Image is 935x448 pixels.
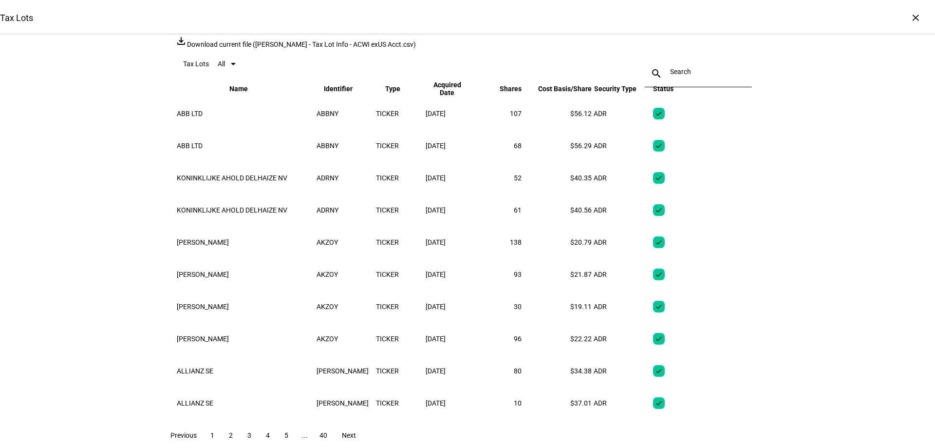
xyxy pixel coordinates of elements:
[376,174,424,182] div: TICKER
[594,142,651,150] div: ADR
[524,399,592,407] div: $37.01
[594,206,651,214] div: ADR
[908,10,923,25] div: ×
[670,68,727,76] input: Search
[655,399,663,407] mat-icon: check
[510,238,522,246] span: 138
[514,303,522,311] span: 30
[218,60,225,68] span: All
[177,367,315,375] div: ALLIANZ SE
[426,303,446,311] span: [DATE]
[655,174,663,182] mat-icon: check
[177,271,315,278] div: [PERSON_NAME]
[514,399,522,407] span: 10
[655,110,663,117] mat-icon: check
[594,399,651,407] div: ADR
[175,35,187,47] mat-icon: file_download
[317,174,374,182] div: ADRNY
[524,238,592,246] div: $20.79
[229,431,233,439] span: 2
[524,142,592,150] div: $56.29
[376,238,424,246] div: TICKER
[266,431,270,439] span: 4
[229,85,262,93] span: Name
[524,206,592,214] div: $40.56
[333,426,364,445] button: Next
[187,40,416,48] span: Download current file ([PERSON_NAME] - Tax Lot Info - ACWI exUS Acct.csv)
[514,142,522,150] span: 68
[485,85,522,93] span: Shares
[342,431,356,439] span: Next
[259,426,277,445] button: 4
[514,174,522,182] span: 52
[247,431,251,439] span: 3
[655,271,663,278] mat-icon: check
[594,174,651,182] div: ADR
[317,335,374,343] div: AKZOY
[426,238,446,246] span: [DATE]
[524,303,592,311] div: $19.11
[317,399,374,407] div: [PERSON_NAME]
[317,110,374,117] div: ABBNY
[385,85,415,93] span: Type
[594,303,651,311] div: ADR
[514,335,522,343] span: 96
[524,335,592,343] div: $22.22
[317,206,374,214] div: ADRNY
[426,81,483,97] span: Acquired Date
[510,110,522,117] span: 107
[177,206,315,214] div: KONINKLIJKE AHOLD DELHAIZE NV
[317,142,374,150] div: ABBNY
[222,426,240,445] button: 2
[278,426,295,445] button: 5
[177,238,315,246] div: [PERSON_NAME]
[524,271,592,278] div: $21.87
[376,367,424,375] div: TICKER
[426,142,446,150] span: [DATE]
[302,431,308,439] span: ...
[524,85,592,93] span: Cost Basis/Share
[376,335,424,343] div: TICKER
[426,271,446,278] span: [DATE]
[324,85,367,93] span: Identifier
[426,399,446,407] span: [DATE]
[594,85,651,93] span: Security Type
[317,367,374,375] div: [PERSON_NAME]
[177,110,315,117] div: ABB LTD
[514,367,522,375] span: 80
[177,303,315,311] div: [PERSON_NAME]
[655,142,663,150] mat-icon: check
[594,238,651,246] div: ADR
[514,206,522,214] span: 61
[177,174,315,182] div: KONINKLIJKE AHOLD DELHAIZE NV
[524,110,592,117] div: $56.12
[426,174,446,182] span: [DATE]
[177,399,315,407] div: ALLIANZ SE
[594,335,651,343] div: ADR
[655,303,663,311] mat-icon: check
[376,110,424,117] div: TICKER
[524,367,592,375] div: $34.38
[183,60,209,68] eth-data-table-title: Tax Lots
[376,399,424,407] div: TICKER
[317,303,374,311] div: AKZOY
[524,174,592,182] div: $40.35
[284,431,288,439] span: 5
[317,238,374,246] div: AKZOY
[594,110,651,117] div: ADR
[241,426,258,445] button: 3
[426,110,446,117] span: [DATE]
[655,335,663,343] mat-icon: check
[426,367,446,375] span: [DATE]
[376,142,424,150] div: TICKER
[594,271,651,278] div: ADR
[177,335,315,343] div: [PERSON_NAME]
[376,303,424,311] div: TICKER
[655,206,663,214] mat-icon: check
[645,68,668,79] mat-icon: search
[177,142,315,150] div: ABB LTD
[376,271,424,278] div: TICKER
[653,85,688,93] span: Status
[296,426,314,445] button: ...
[315,426,332,445] button: 40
